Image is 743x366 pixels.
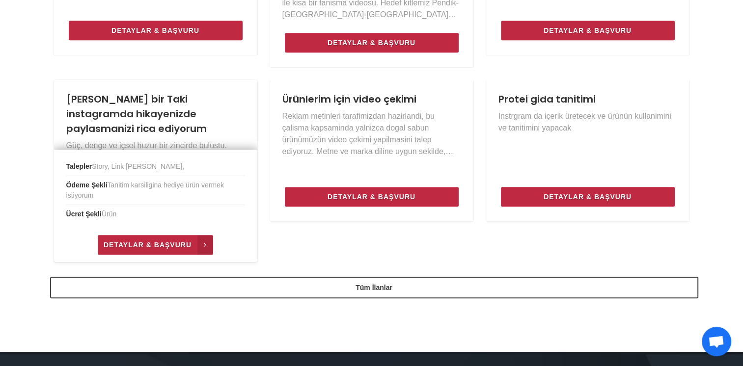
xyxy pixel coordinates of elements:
div: Açık sohbet [702,327,731,356]
span: Detaylar & Başvuru [328,37,415,49]
a: Detaylar & Başvuru [285,187,459,207]
p: Güç, denge ve içsel huzur bir zincirde bulustu. Daya 7-Chakra Kolye, sadece bir aksesuar degil; r... [66,140,245,187]
a: Detaylar & Başvuru [98,235,213,255]
strong: Ödeme Şekli [66,181,108,189]
strong: Ücret Şekli [66,210,102,218]
span: Detaylar & Başvuru [544,191,632,203]
a: Protei gida tanitimi [498,92,596,106]
li: Ürün [66,205,245,223]
li: Tanitim karsiligina hediye ürün vermek istiyorum [66,176,245,205]
p: Reklam metinleri tarafimizdan hazirlandi, bu çalisma kapsaminda yalnizca dogal sabun ürünümüzün v... [282,110,461,157]
a: Tüm İlanlar [50,277,698,298]
a: Detaylar & Başvuru [69,21,243,40]
a: Detaylar & Başvuru [285,33,459,52]
a: Ürünlerim için video çekimi [282,92,416,106]
span: Detaylar & Başvuru [544,25,632,36]
span: Detaylar & Başvuru [111,25,199,36]
p: Instrgram da içerik üretecek ve ürünün kullanimini ve tanitimini yapacak [498,110,677,134]
span: Detaylar & Başvuru [104,239,192,251]
a: Detaylar & Başvuru [501,187,675,207]
a: [PERSON_NAME] bir Taki instagramda hikayenizde paylasmanizi rica ediyorum [66,92,207,135]
a: Detaylar & Başvuru [501,21,675,40]
span: Detaylar & Başvuru [328,191,415,203]
li: Story, Link [PERSON_NAME], [66,157,245,176]
strong: Talepler [66,162,92,170]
